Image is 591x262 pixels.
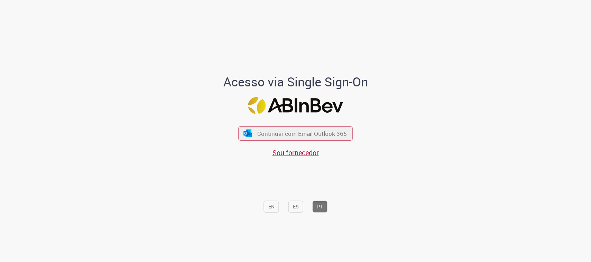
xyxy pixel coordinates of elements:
h1: Acesso via Single Sign-On [199,75,392,89]
button: ícone Azure/Microsoft 360 Continuar com Email Outlook 365 [239,127,353,141]
span: Continuar com Email Outlook 365 [257,130,347,138]
button: ES [288,201,303,213]
a: Sou fornecedor [272,148,319,157]
img: Logo ABInBev [248,97,343,114]
button: EN [264,201,279,213]
img: ícone Azure/Microsoft 360 [243,130,252,137]
button: PT [313,201,328,213]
